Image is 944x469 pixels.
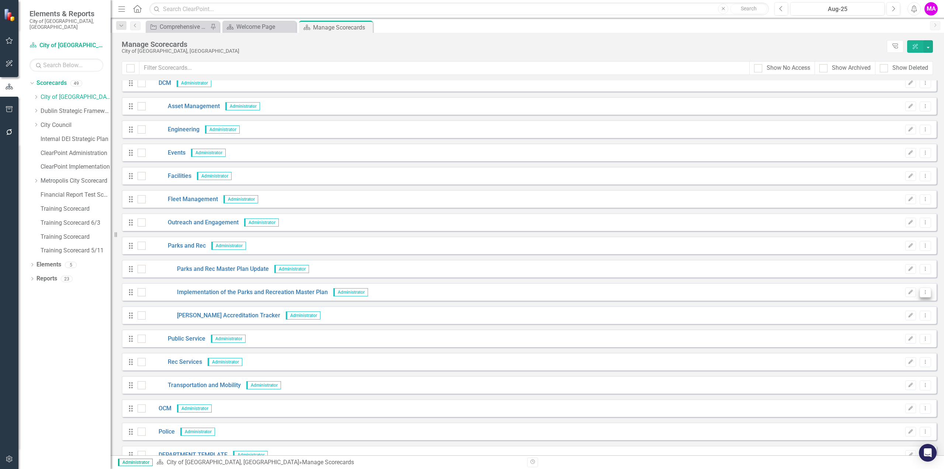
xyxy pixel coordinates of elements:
[146,242,206,250] a: Parks and Rec
[832,64,871,72] div: Show Archived
[4,8,17,21] img: ClearPoint Strategy
[146,79,171,87] a: DCM
[41,246,111,255] a: Training Scorecard 5/11
[313,23,371,32] div: Manage Scorecards
[146,311,280,320] a: [PERSON_NAME] Accreditation Tracker
[146,404,171,413] a: OCM
[177,79,211,87] span: Administrator
[37,275,57,283] a: Reports
[286,311,320,320] span: Administrator
[160,22,208,31] div: Comprehensive Active CIP
[790,2,885,15] button: Aug-25
[919,444,937,462] div: Open Intercom Messenger
[177,404,212,413] span: Administrator
[793,5,882,14] div: Aug-25
[205,125,240,134] span: Administrator
[41,93,111,101] a: City of [GEOGRAPHIC_DATA], [GEOGRAPHIC_DATA]
[70,80,82,86] div: 49
[146,381,241,390] a: Transportation and Mobility
[223,195,258,203] span: Administrator
[333,288,368,296] span: Administrator
[236,22,294,31] div: Welcome Page
[730,4,767,14] button: Search
[122,40,883,48] div: Manage Scorecards
[41,191,111,199] a: Financial Report Test Scorecard
[244,218,279,227] span: Administrator
[37,79,67,87] a: Scorecards
[146,428,175,436] a: Police
[139,61,750,75] input: Filter Scorecards...
[37,261,61,269] a: Elements
[118,459,153,466] span: Administrator
[146,218,239,227] a: Outreach and Engagement
[156,458,522,467] div: » Manage Scorecards
[167,459,299,466] a: City of [GEOGRAPHIC_DATA], [GEOGRAPHIC_DATA]
[225,102,260,110] span: Administrator
[41,135,111,144] a: Internal DEI Strategic Plan
[246,381,281,389] span: Administrator
[146,125,199,134] a: Engineering
[41,107,111,115] a: Dublin Strategic Framework
[65,262,77,268] div: 5
[191,149,226,157] span: Administrator
[180,428,215,436] span: Administrator
[224,22,294,31] a: Welcome Page
[41,149,111,158] a: ClearPoint Administration
[29,9,103,18] span: Elements & Reports
[146,288,328,297] a: Implementation of the Parks and Recreation Master Plan
[274,265,309,273] span: Administrator
[892,64,928,72] div: Show Deleted
[41,163,111,171] a: ClearPoint Implementation
[41,219,111,227] a: Training Scorecard 6/3
[146,172,191,180] a: Facilities
[146,265,269,273] a: Parks and Rec Master Plan Update
[211,335,246,343] span: Administrator
[924,2,938,15] button: MA
[29,41,103,50] a: City of [GEOGRAPHIC_DATA], [GEOGRAPHIC_DATA]
[197,172,232,180] span: Administrator
[41,177,111,185] a: Metropolis City Scorecard
[146,149,185,157] a: Events
[146,335,205,343] a: Public Service
[41,233,111,241] a: Training Scorecard
[208,358,242,366] span: Administrator
[29,18,103,30] small: City of [GEOGRAPHIC_DATA], [GEOGRAPHIC_DATA]
[767,64,810,72] div: Show No Access
[741,6,757,11] span: Search
[211,242,246,250] span: Administrator
[147,22,208,31] a: Comprehensive Active CIP
[41,205,111,213] a: Training Scorecard
[146,451,228,459] a: DEPARTMENT TEMPLATE
[61,276,73,282] div: 23
[41,121,111,130] a: City Council
[146,195,218,204] a: Fleet Management
[233,451,268,459] span: Administrator
[29,59,103,72] input: Search Below...
[146,102,220,111] a: Asset Management
[122,48,883,54] div: City of [GEOGRAPHIC_DATA], [GEOGRAPHIC_DATA]
[149,3,769,15] input: Search ClearPoint...
[146,358,202,366] a: Rec Services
